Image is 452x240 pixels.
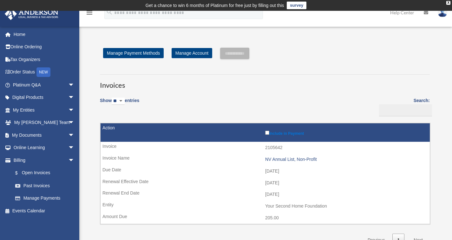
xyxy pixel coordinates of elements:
img: User Pic [438,8,447,17]
td: Your Second Home Foundation [101,200,430,212]
div: NV Annual List, Non-Profit [265,157,427,162]
a: Manage Payment Methods [103,48,164,58]
h3: Invoices [100,74,430,90]
span: arrow_drop_down [68,104,81,117]
div: Get a chance to win 6 months of Platinum for free just by filling out this [146,2,284,9]
label: Search: [377,97,430,116]
a: Order StatusNEW [4,66,84,79]
td: [DATE] [101,177,430,189]
a: Digital Productsarrow_drop_down [4,91,84,104]
a: menu [86,11,93,17]
div: close [446,1,450,5]
a: Tax Organizers [4,53,84,66]
a: Manage Account [172,48,212,58]
img: Anderson Advisors Platinum Portal [3,8,60,20]
a: survey [287,2,306,9]
i: menu [86,9,93,17]
input: Search: [379,104,432,116]
a: Manage Payments [9,192,81,205]
a: Past Invoices [9,179,81,192]
a: Billingarrow_drop_down [4,154,81,167]
td: [DATE] [101,189,430,201]
a: Events Calendar [4,204,84,217]
i: search [106,9,113,16]
a: My Documentsarrow_drop_down [4,129,84,141]
td: 2105642 [101,142,430,154]
span: $ [19,169,22,177]
span: arrow_drop_down [68,116,81,129]
td: [DATE] [101,165,430,177]
span: arrow_drop_down [68,129,81,142]
a: $Open Invoices [9,167,78,180]
span: arrow_drop_down [68,91,81,104]
label: Show entries [100,97,139,111]
a: Platinum Q&Aarrow_drop_down [4,79,84,91]
span: arrow_drop_down [68,141,81,154]
input: Include in Payment [265,131,269,135]
span: arrow_drop_down [68,79,81,92]
a: Online Learningarrow_drop_down [4,141,84,154]
a: My Entitiesarrow_drop_down [4,104,84,116]
div: NEW [36,67,50,77]
label: Include in Payment [265,129,427,136]
td: 205.00 [101,212,430,224]
a: My [PERSON_NAME] Teamarrow_drop_down [4,116,84,129]
select: Showentries [112,98,125,105]
span: arrow_drop_down [68,154,81,167]
a: Online Ordering [4,41,84,53]
a: Home [4,28,84,41]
